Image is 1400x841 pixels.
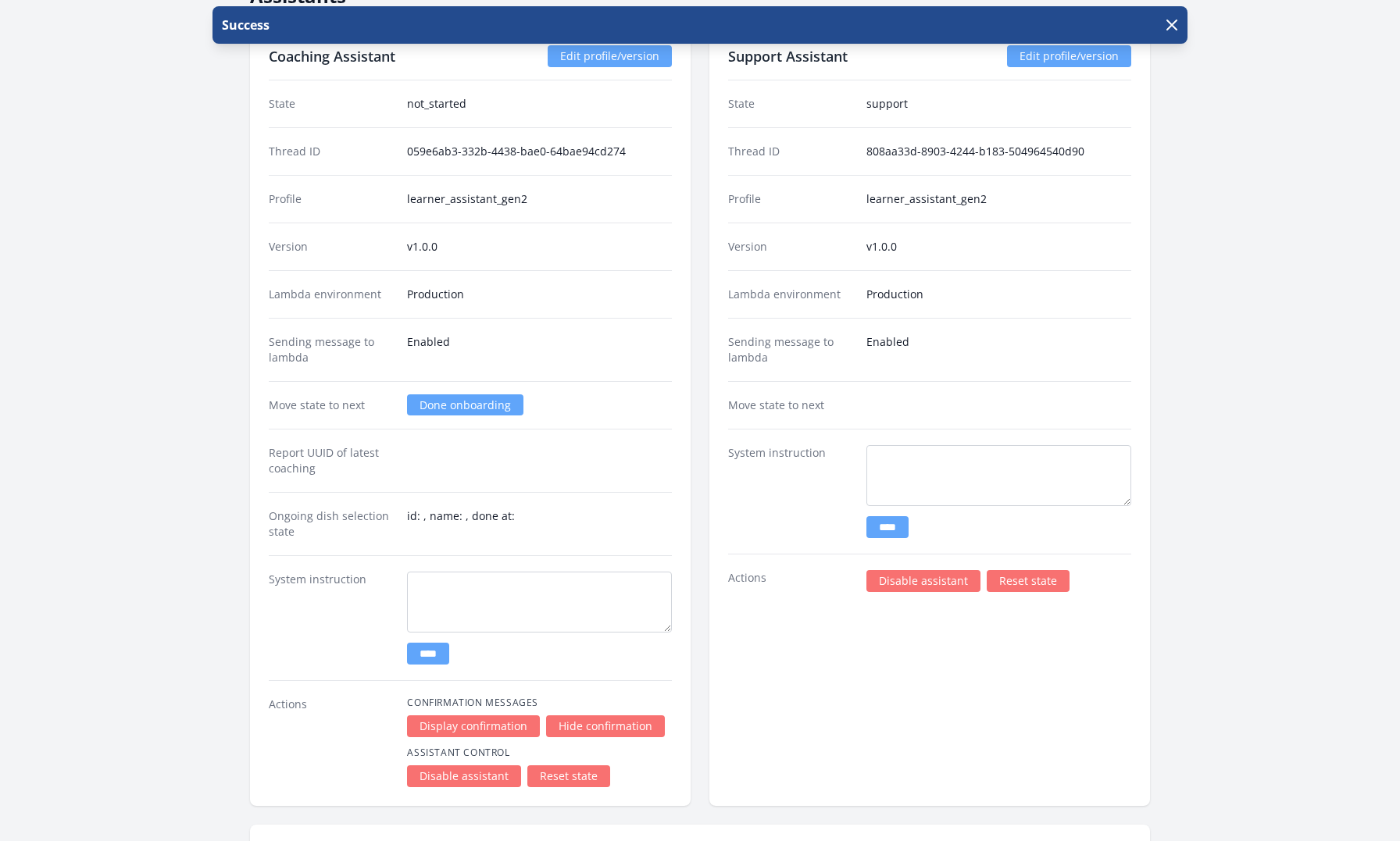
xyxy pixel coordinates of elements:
a: Reset state [527,765,610,787]
dd: id: , name: , done at: [407,508,672,540]
dd: learner_assistant_gen2 [407,191,672,207]
dd: 059e6ab3-332b-4438-bae0-64bae94cd274 [407,144,672,159]
a: Display confirmation [407,715,540,737]
dt: Report UUID of latest coaching [269,445,395,476]
dd: v1.0.0 [407,239,672,255]
h4: Confirmation Messages [407,697,672,709]
a: Hide confirmation [546,715,665,737]
a: Reset state [987,570,1070,592]
dt: Sending message to lambda [269,334,395,365]
dt: Version [728,239,854,255]
dt: Actions [728,570,854,592]
dt: Sending message to lambda [728,334,854,365]
dd: 808aa33d-8903-4244-b183-504964540d90 [866,144,1131,159]
dt: Profile [728,191,854,207]
dd: Enabled [866,334,1131,365]
dt: System instruction [728,445,854,538]
dt: Lambda environment [269,287,395,302]
a: Done onboarding [407,394,523,415]
dt: System instruction [269,572,395,665]
dd: Enabled [407,334,672,365]
dt: Move state to next [728,397,854,413]
dt: Version [269,239,395,255]
dt: State [728,96,854,112]
a: Disable assistant [866,570,980,592]
h4: Assistant Control [407,747,672,759]
dt: Profile [269,191,395,207]
dd: not_started [407,96,672,112]
dt: Lambda environment [728,287,854,302]
dd: Production [866,287,1131,302]
dt: Thread ID [728,144,854,159]
a: Disable assistant [407,765,521,787]
dd: support [866,96,1131,112]
dt: Actions [269,697,395,787]
dd: Production [407,287,672,302]
dt: State [269,96,395,112]
dt: Thread ID [269,144,395,159]
dd: v1.0.0 [866,239,1131,255]
dt: Move state to next [269,397,395,413]
dd: learner_assistant_gen2 [866,191,1131,207]
dt: Ongoing dish selection state [269,508,395,540]
p: Success [219,16,270,34]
